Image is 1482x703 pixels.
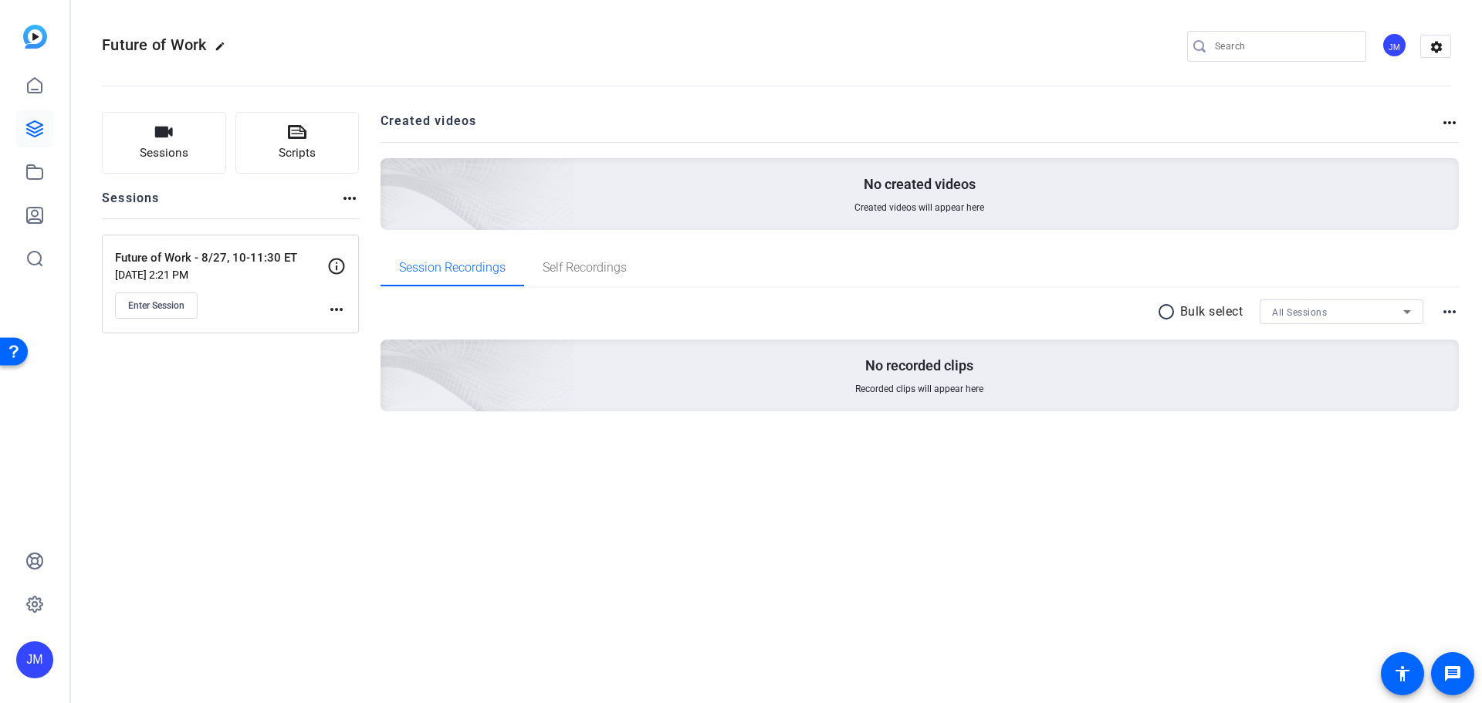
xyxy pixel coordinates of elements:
span: Created videos will appear here [854,201,984,214]
span: All Sessions [1272,307,1327,318]
mat-icon: more_horiz [340,189,359,208]
button: Enter Session [115,292,198,319]
p: Bulk select [1180,302,1243,321]
mat-icon: settings [1421,35,1452,59]
mat-icon: more_horiz [1440,302,1459,321]
input: Search [1215,37,1354,56]
button: Sessions [102,112,226,174]
button: Scripts [235,112,360,174]
mat-icon: more_horiz [1440,113,1459,132]
span: Enter Session [128,299,184,312]
p: No recorded clips [865,357,973,375]
img: Creted videos background [208,5,576,340]
img: blue-gradient.svg [23,25,47,49]
span: Recorded clips will appear here [855,383,983,395]
p: No created videos [864,175,976,194]
h2: Created videos [381,112,1441,142]
span: Self Recordings [543,262,627,274]
span: Future of Work [102,35,207,54]
mat-icon: message [1443,664,1462,683]
div: JM [1382,32,1407,58]
div: JM [16,641,53,678]
ngx-avatar: Jennifer Mohr [1382,32,1409,59]
mat-icon: edit [215,41,233,59]
mat-icon: radio_button_unchecked [1157,302,1180,321]
span: Session Recordings [399,262,506,274]
span: Sessions [140,144,188,162]
h2: Sessions [102,189,160,218]
p: [DATE] 2:21 PM [115,269,327,281]
mat-icon: more_horiz [327,300,346,319]
p: Future of Work - 8/27, 10-11:30 ET [115,249,327,267]
img: embarkstudio-empty-session.png [208,187,576,522]
mat-icon: accessibility [1393,664,1412,683]
span: Scripts [279,144,316,162]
